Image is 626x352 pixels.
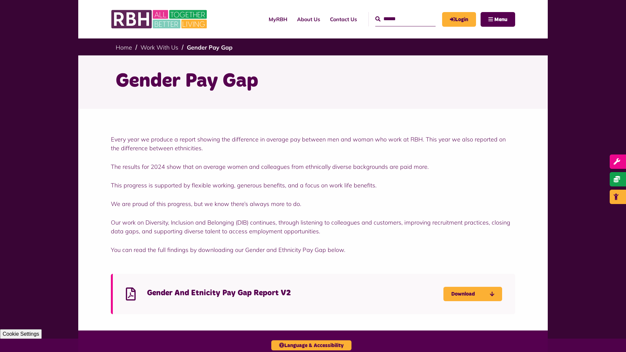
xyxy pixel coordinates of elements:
a: Contact Us [325,10,362,28]
h4: Gender And Etnicity Pay Gap Report V2 [147,288,443,298]
span: This progress is supported by flexible working, generous benefits, and a focus on work life benef... [111,182,377,189]
img: RBH [111,7,209,32]
button: Language & Accessibility [271,340,351,350]
a: Download [443,287,502,301]
iframe: Netcall Web Assistant for live chat [597,323,626,352]
h1: Gender Pay Gap [116,68,510,94]
p: We are proud of this progress, but we know there’s always more to do. [111,199,515,208]
a: MyRBH [264,10,292,28]
span: The results for 2024 show that on average women and colleagues from ethnically diverse background... [111,163,429,170]
span: Every year we produce a report showing the difference in average pay between men and woman who wo... [111,136,506,152]
a: About Us [292,10,325,28]
a: Gender Pay Gap [187,44,232,51]
a: MyRBH [442,12,476,27]
span: Menu [494,17,507,22]
a: Home [116,44,132,51]
a: Work With Us [141,44,178,51]
p: You can read the full findings by downloading our Gender and Ethnicity Pay Gap below. [111,245,515,254]
button: Navigation [481,12,515,27]
p: Our work on Diversity, Inclusion and Belonging (DIB) continues, through listening to colleagues a... [111,218,515,236]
